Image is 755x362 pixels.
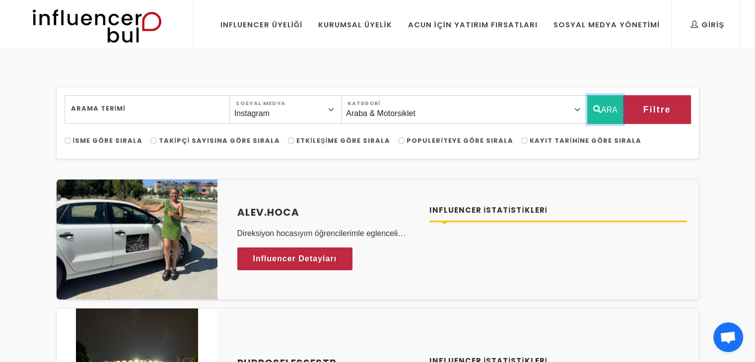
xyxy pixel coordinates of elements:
div: Açık sohbet [713,322,743,352]
input: Takipçi Sayısına Göre Sırala [150,137,157,144]
input: Etkileşime Göre Sırala [288,137,294,144]
input: Search.. [65,95,230,124]
button: Filtre [623,95,690,124]
span: Etkileşime Göre Sırala [296,136,390,145]
a: Influencer Detayları [237,247,353,270]
input: İsme Göre Sırala [65,137,71,144]
span: Takipçi Sayısına Göre Sırala [159,136,280,145]
a: Alev.hoca [237,205,418,220]
span: Kayıt Tarihine Göre Sırala [530,136,641,145]
div: Acun İçin Yatırım Fırsatları [408,19,537,30]
div: Influencer Üyeliği [220,19,303,30]
span: Influencer Detayları [253,251,337,266]
input: Kayıt Tarihine Göre Sırala [521,137,528,144]
p: Direksiyon hocasıyım öğrencilerimle eglenceli cideolar atıyorum [237,228,418,240]
div: Giriş [690,19,724,30]
h4: Influencer İstatistikleri [429,205,687,216]
span: İsme Göre Sırala [73,136,143,145]
button: ARA [587,95,623,124]
span: Filtre [643,101,671,118]
span: Populeriteye Göre Sırala [407,136,513,145]
div: Kurumsal Üyelik [318,19,392,30]
input: Populeriteye Göre Sırala [398,137,405,144]
div: Sosyal Medya Yönetimi [553,19,660,30]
